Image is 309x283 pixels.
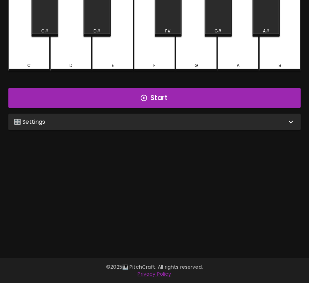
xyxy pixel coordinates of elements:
div: G# [214,28,222,34]
div: A# [263,28,270,34]
div: A [237,62,240,69]
div: D# [94,28,100,34]
div: F# [165,28,171,34]
div: G [194,62,198,69]
p: © 2025 🎹 PitchCraft. All rights reserved. [8,263,301,270]
button: Start [8,88,301,108]
div: B [279,62,281,69]
div: D [69,62,72,69]
div: C# [41,28,49,34]
div: C [27,62,31,69]
div: 🎛️ Settings [8,114,301,130]
div: E [112,62,114,69]
a: Privacy Policy [138,270,171,277]
p: 🎛️ Settings [14,118,45,126]
div: F [153,62,155,69]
